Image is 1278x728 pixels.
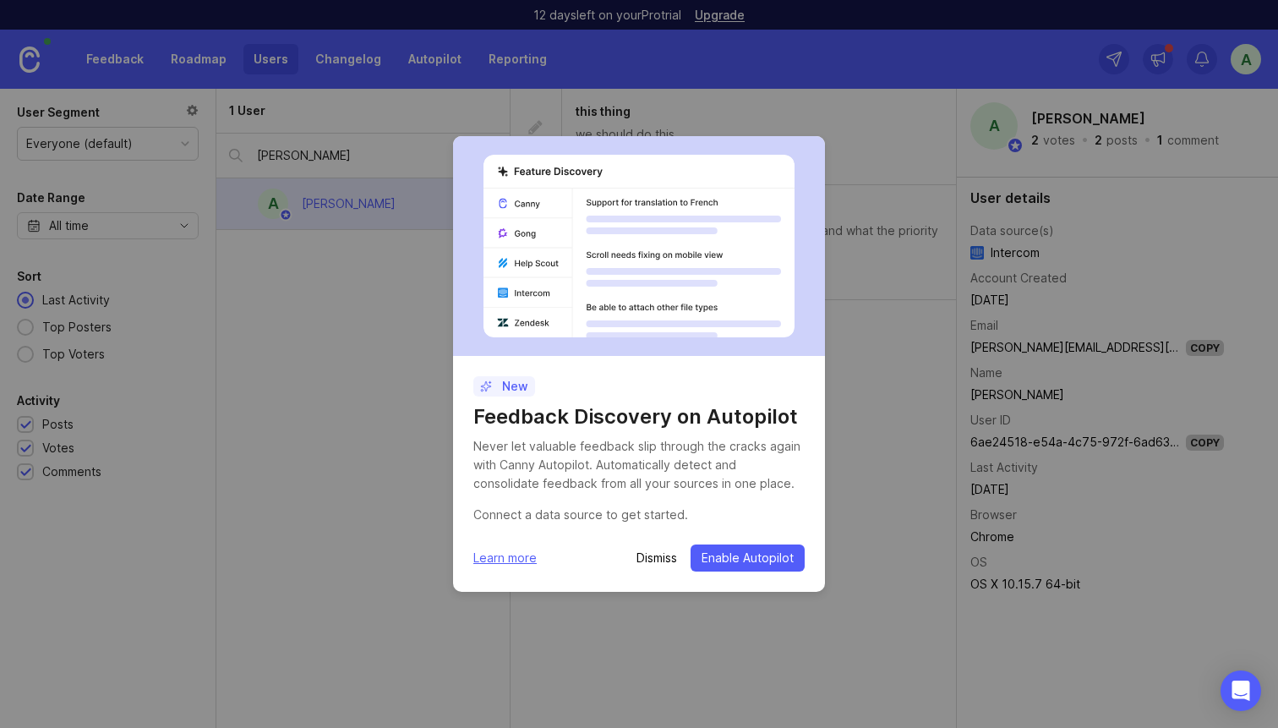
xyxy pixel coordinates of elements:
a: Learn more [473,549,537,567]
span: Enable Autopilot [702,550,794,567]
div: Never let valuable feedback slip through the cracks again with Canny Autopilot. Automatically det... [473,437,805,493]
div: Connect a data source to get started. [473,506,805,524]
p: New [480,378,528,395]
button: Dismiss [636,550,677,567]
img: autopilot-456452bdd303029aca878276f8eef889.svg [483,155,795,337]
h1: Feedback Discovery on Autopilot [473,403,805,430]
button: Enable Autopilot [691,545,805,572]
div: Open Intercom Messenger [1221,671,1261,711]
